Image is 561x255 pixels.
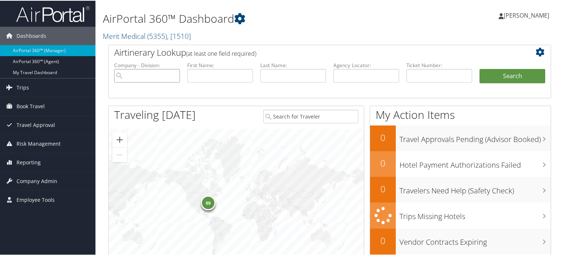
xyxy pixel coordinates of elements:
[201,195,216,210] div: 69
[370,228,551,254] a: 0Vendor Contracts Expiring
[17,115,55,134] span: Travel Approval
[103,30,191,40] a: Merit Medical
[17,96,45,115] span: Book Travel
[333,61,399,68] label: Agency Locator:
[112,132,127,146] button: Zoom in
[187,61,253,68] label: First Name:
[114,61,180,68] label: Company - Division:
[112,147,127,161] button: Zoom out
[186,49,256,57] span: (at least one field required)
[399,156,551,170] h3: Hotel Payment Authorizations Failed
[399,130,551,144] h3: Travel Approvals Pending (Advisor Booked)
[370,106,551,122] h1: My Action Items
[17,190,55,208] span: Employee Tools
[17,134,61,152] span: Risk Management
[370,176,551,202] a: 0Travelers Need Help (Safety Check)
[399,233,551,247] h3: Vendor Contracts Expiring
[370,131,396,143] h2: 0
[479,68,545,83] button: Search
[263,109,359,123] input: Search for Traveler
[399,181,551,195] h3: Travelers Need Help (Safety Check)
[370,125,551,150] a: 0Travel Approvals Pending (Advisor Booked)
[260,61,326,68] label: Last Name:
[370,202,551,228] a: Trips Missing Hotels
[370,182,396,194] h2: 0
[499,4,557,26] a: [PERSON_NAME]
[370,150,551,176] a: 0Hotel Payment Authorizations Failed
[114,106,196,122] h1: Traveling [DATE]
[17,153,41,171] span: Reporting
[504,11,549,19] span: [PERSON_NAME]
[103,10,405,26] h1: AirPortal 360™ Dashboard
[114,45,508,58] h2: Airtinerary Lookup
[399,207,551,221] h3: Trips Missing Hotels
[406,61,472,68] label: Ticket Number:
[370,156,396,169] h2: 0
[17,78,29,96] span: Trips
[147,30,167,40] span: ( 5355 )
[17,171,57,190] span: Company Admin
[16,5,90,22] img: airportal-logo.png
[17,26,46,44] span: Dashboards
[370,234,396,246] h2: 0
[167,30,191,40] span: , [ 1510 ]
